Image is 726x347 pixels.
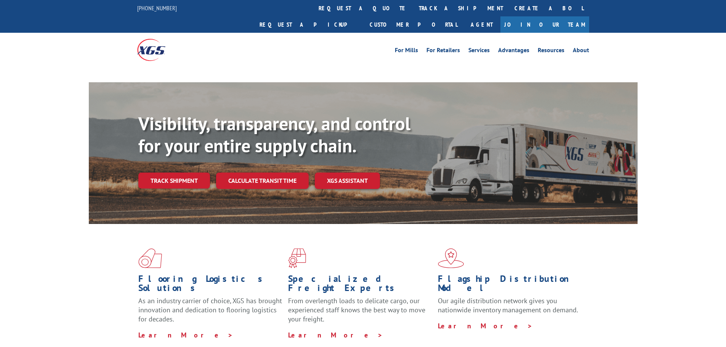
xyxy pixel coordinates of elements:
[288,274,432,296] h1: Specialized Freight Experts
[438,321,533,330] a: Learn More >
[573,47,589,56] a: About
[364,16,463,33] a: Customer Portal
[288,331,383,339] a: Learn More >
[138,274,282,296] h1: Flooring Logistics Solutions
[500,16,589,33] a: Join Our Team
[315,173,380,189] a: XGS ASSISTANT
[138,296,282,323] span: As an industry carrier of choice, XGS has brought innovation and dedication to flooring logistics...
[438,248,464,268] img: xgs-icon-flagship-distribution-model-red
[426,47,460,56] a: For Retailers
[468,47,490,56] a: Services
[138,112,410,157] b: Visibility, transparency, and control for your entire supply chain.
[138,331,233,339] a: Learn More >
[438,296,578,314] span: Our agile distribution network gives you nationwide inventory management on demand.
[538,47,564,56] a: Resources
[138,173,210,189] a: Track shipment
[395,47,418,56] a: For Mills
[463,16,500,33] a: Agent
[254,16,364,33] a: Request a pickup
[138,248,162,268] img: xgs-icon-total-supply-chain-intelligence-red
[216,173,309,189] a: Calculate transit time
[498,47,529,56] a: Advantages
[438,274,582,296] h1: Flagship Distribution Model
[137,4,177,12] a: [PHONE_NUMBER]
[288,248,306,268] img: xgs-icon-focused-on-flooring-red
[288,296,432,330] p: From overlength loads to delicate cargo, our experienced staff knows the best way to move your fr...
